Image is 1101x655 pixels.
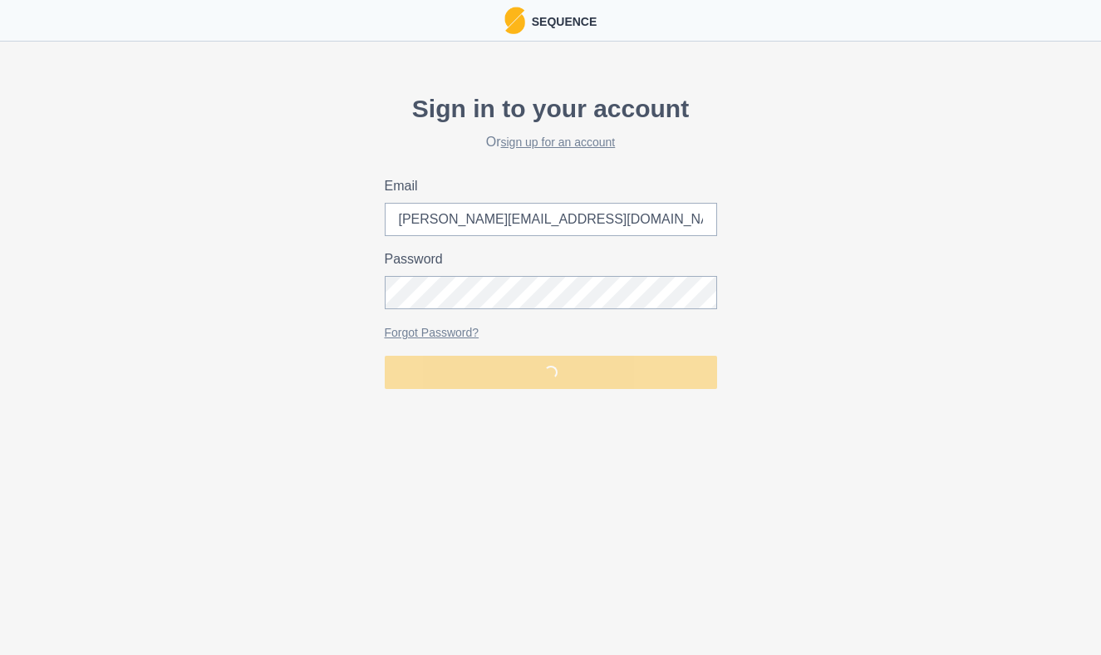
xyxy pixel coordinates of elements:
[385,134,717,150] h2: Or
[385,176,707,196] label: Email
[525,10,597,31] p: Sequence
[385,249,707,269] label: Password
[501,135,616,149] a: sign up for an account
[385,326,479,339] a: Forgot Password?
[385,90,717,127] p: Sign in to your account
[504,7,525,34] img: Logo
[504,7,597,34] a: LogoSequence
